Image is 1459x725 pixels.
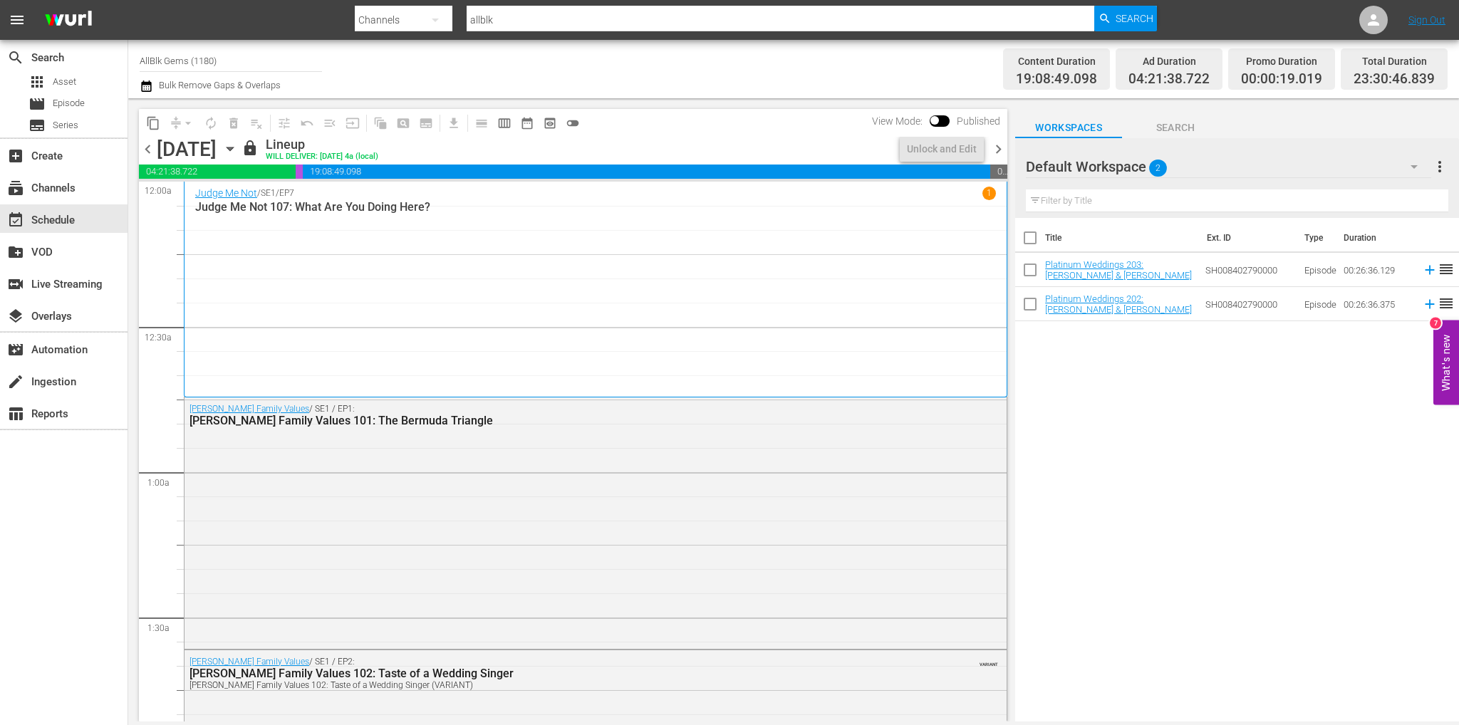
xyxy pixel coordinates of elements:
span: calendar_view_week_outlined [497,116,512,130]
td: 00:26:36.375 [1338,287,1416,321]
p: EP7 [279,188,294,198]
span: Month Calendar View [516,112,539,135]
a: Platinum Weddings 203: [PERSON_NAME] & [PERSON_NAME] [1045,259,1192,281]
span: toggle_off [566,116,580,130]
span: Customize Events [268,109,296,137]
span: Workspaces [1015,119,1122,137]
svg: Add to Schedule [1422,296,1438,312]
div: Promo Duration [1241,51,1322,71]
span: Create Series Block [415,112,437,135]
span: Day Calendar View [465,109,493,137]
span: Search [1122,119,1229,137]
div: WILL DELIVER: [DATE] 4a (local) [266,152,378,162]
span: content_copy [146,116,160,130]
div: Ad Duration [1128,51,1210,71]
button: Unlock and Edit [900,136,984,162]
span: Create Search Block [392,112,415,135]
span: Series [53,118,78,132]
p: 1 [987,188,992,198]
span: VARIANT [980,655,998,667]
p: Judge Me Not 107: What Are You Doing Here? [195,200,996,214]
th: Ext. ID [1198,218,1296,258]
span: 19:08:49.098 [1016,71,1097,88]
span: Clear Lineup [245,112,268,135]
div: [PERSON_NAME] Family Values 102: Taste of a Wedding Singer (VARIANT) [189,680,923,690]
button: more_vert [1431,150,1448,184]
div: 7 [1430,318,1441,329]
div: [PERSON_NAME] Family Values 101: The Bermuda Triangle [189,414,923,427]
p: / [257,188,261,198]
span: Copy Lineup [142,112,165,135]
span: Toggle to switch from Published to Draft view. [930,115,940,125]
th: Title [1045,218,1198,258]
div: / SE1 / EP2: [189,657,923,690]
a: Judge Me Not [195,187,257,199]
span: Week Calendar View [493,112,516,135]
span: Remove Gaps & Overlaps [165,112,199,135]
span: Loop Content [199,112,222,135]
td: Episode [1299,253,1338,287]
a: Platinum Weddings 202: [PERSON_NAME] & [PERSON_NAME] [1045,293,1192,315]
span: View Mode: [865,115,930,127]
span: View Backup [539,112,561,135]
span: Episode [53,96,85,110]
span: 00:29:13.161 [990,165,1008,179]
span: 23:30:46.839 [1354,71,1435,88]
span: Select an event to delete [222,112,245,135]
span: Create [7,147,24,165]
img: ans4CAIJ8jUAAAAAAAAAAAAAAAAAAAAAAAAgQb4GAAAAAAAAAAAAAAAAAAAAAAAAJMjXAAAAAAAAAAAAAAAAAAAAAAAAgAT5G... [34,4,103,37]
span: more_vert [1431,158,1448,175]
td: 00:26:36.129 [1338,253,1416,287]
span: Series [28,117,46,134]
div: Lineup [266,137,378,152]
span: Search [7,49,24,66]
span: Asset [28,73,46,90]
span: 19:08:49.098 [303,165,990,179]
span: VOD [7,244,24,261]
span: Automation [7,341,24,358]
span: Asset [53,75,76,89]
span: Ingestion [7,373,24,390]
span: lock [242,140,259,157]
span: reorder [1438,261,1455,278]
span: Overlays [7,308,24,325]
span: date_range_outlined [520,116,534,130]
span: reorder [1438,295,1455,312]
span: 2 [1149,153,1167,183]
a: [PERSON_NAME] Family Values [189,657,309,667]
th: Duration [1335,218,1421,258]
div: Total Duration [1354,51,1435,71]
span: 04:21:38.722 [139,165,296,179]
span: 04:21:38.722 [1128,71,1210,88]
td: SH008402790000 [1200,253,1299,287]
span: Reports [7,405,24,422]
span: Search [1116,6,1153,31]
div: / SE1 / EP1: [189,404,923,427]
div: [PERSON_NAME] Family Values 102: Taste of a Wedding Singer [189,667,923,680]
th: Type [1296,218,1335,258]
span: Refresh All Search Blocks [364,109,392,137]
td: SH008402790000 [1200,287,1299,321]
span: Episode [28,95,46,113]
span: Live Streaming [7,276,24,293]
span: chevron_right [990,140,1007,158]
span: chevron_left [139,140,157,158]
div: Unlock and Edit [907,136,977,162]
div: Default Workspace [1026,147,1431,187]
span: Download as CSV [437,109,465,137]
span: preview_outlined [543,116,557,130]
span: 00:00:19.019 [1241,71,1322,88]
svg: Add to Schedule [1422,262,1438,278]
button: Open Feedback Widget [1433,320,1459,405]
span: Published [950,115,1007,127]
a: Sign Out [1408,14,1445,26]
button: Search [1094,6,1157,31]
span: 24 hours Lineup View is OFF [561,112,584,135]
div: Content Duration [1016,51,1097,71]
span: menu [9,11,26,28]
span: 00:00:19.019 [296,165,303,179]
p: SE1 / [261,188,279,198]
div: [DATE] [157,137,217,161]
td: Episode [1299,287,1338,321]
span: Schedule [7,212,24,229]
